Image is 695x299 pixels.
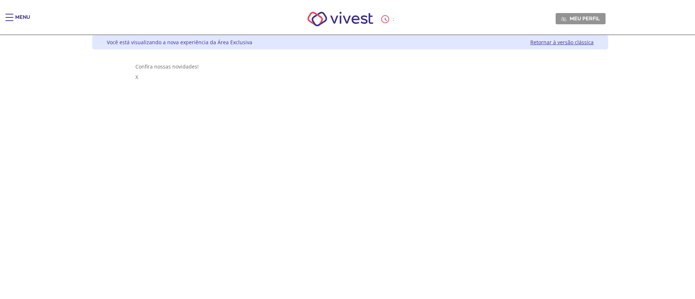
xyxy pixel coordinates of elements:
[107,39,252,46] div: Você está visualizando a nova experiência da Área Exclusiva
[530,39,594,46] a: Retornar à versão clássica
[15,14,30,28] div: Menu
[556,13,606,24] a: Meu perfil
[381,15,396,23] div: :
[87,35,608,299] div: Vivest
[135,74,138,80] span: X
[561,16,566,22] img: Meu perfil
[135,63,565,70] div: Confira nossas novidades!
[570,15,600,22] span: Meu perfil
[299,4,382,34] img: Vivest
